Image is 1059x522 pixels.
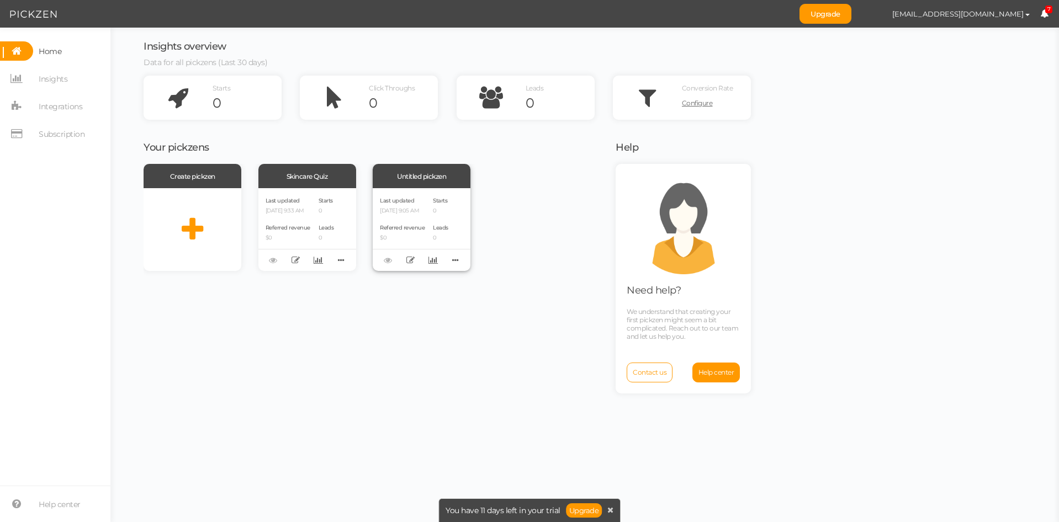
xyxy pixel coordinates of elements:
[433,207,448,215] p: 0
[144,141,209,153] span: Your pickzens
[369,84,415,92] span: Click Throughs
[433,224,448,231] span: Leads
[213,84,230,92] span: Starts
[144,57,267,67] span: Data for all pickzens (Last 30 days)
[258,188,356,271] div: Last updated [DATE] 9:33 AM Referred revenue $0 Starts 0 Leads 0
[319,197,333,204] span: Starts
[882,4,1040,23] button: [EMAIL_ADDRESS][DOMAIN_NAME]
[39,70,67,88] span: Insights
[373,164,470,188] div: Untitled pickzen
[862,4,882,24] img: 232ba89261e55de61d11fad3893c4bbe
[433,235,448,242] p: 0
[369,95,438,111] div: 0
[39,496,81,513] span: Help center
[526,84,544,92] span: Leads
[266,224,310,231] span: Referred revenue
[319,207,334,215] p: 0
[682,95,751,111] a: Configure
[892,9,1024,18] span: [EMAIL_ADDRESS][DOMAIN_NAME]
[266,197,300,204] span: Last updated
[1045,6,1053,14] span: 7
[799,4,851,24] a: Upgrade
[144,40,226,52] span: Insights overview
[634,175,733,274] img: support.png
[39,125,84,143] span: Subscription
[266,235,310,242] p: $0
[213,95,282,111] div: 0
[380,224,425,231] span: Referred revenue
[10,8,57,21] img: Pickzen logo
[319,235,334,242] p: 0
[380,207,425,215] p: [DATE] 9:05 AM
[682,84,733,92] span: Conversion Rate
[692,363,740,382] a: Help center
[698,368,734,376] span: Help center
[433,197,447,204] span: Starts
[566,503,602,518] a: Upgrade
[373,188,470,271] div: Last updated [DATE] 9:05 AM Referred revenue $0 Starts 0 Leads 0
[526,95,595,111] div: 0
[682,99,713,107] span: Configure
[616,141,638,153] span: Help
[266,207,310,215] p: [DATE] 9:33 AM
[39,42,61,60] span: Home
[633,368,666,376] span: Contact us
[446,507,560,514] span: You have 11 days left in your trial
[319,224,334,231] span: Leads
[380,235,425,242] p: $0
[627,284,681,296] span: Need help?
[39,98,82,115] span: Integrations
[627,307,738,340] span: We understand that creating your first pickzen might seem a bit complicated. Reach out to our tea...
[170,172,215,180] span: Create pickzen
[380,197,414,204] span: Last updated
[258,164,356,188] div: Skincare Quiz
